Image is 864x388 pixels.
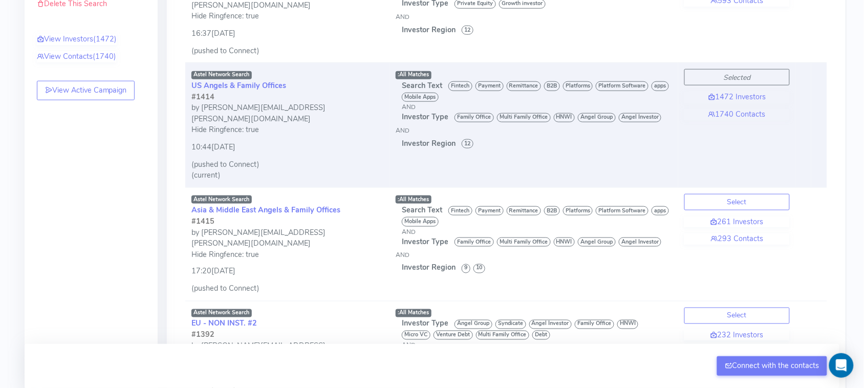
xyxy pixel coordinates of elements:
[684,109,790,120] a: 1740 Contacts
[37,34,117,45] a: View Investors(1472)
[402,112,448,122] span: Investor Type
[476,206,504,215] span: Payment
[191,216,383,227] div: #1415
[191,46,383,57] div: (pushed to Connect)
[191,102,383,124] div: by [PERSON_NAME][EMAIL_ADDRESS][PERSON_NAME][DOMAIN_NAME]
[617,320,639,329] span: HNWI
[684,194,790,210] button: Select
[191,260,383,277] div: 17:20[DATE]
[402,227,672,236] div: AND
[497,113,551,122] span: Multi Family Office
[544,81,560,91] span: B2B
[684,92,790,103] a: 1472 Investors
[402,25,456,35] span: Investor Region
[476,331,530,340] span: Multi Family Office
[398,71,429,78] span: All Matches
[191,71,252,79] span: Astel Network Search
[596,81,649,91] span: Platform Software
[717,356,827,376] button: Connect with the contacts
[93,51,116,61] span: (1740)
[554,238,575,247] span: HNWI
[448,81,472,91] span: Fintech
[191,249,383,261] div: Hide Ringfence: true
[191,136,383,153] div: 10:44[DATE]
[191,196,252,204] span: Astel Network Search
[398,309,429,317] span: All Matches
[398,309,400,317] span: :
[724,73,751,82] i: Selected
[191,159,383,170] div: (pushed to Connect)
[402,80,442,91] span: Search Text
[684,330,790,341] a: 232 Investors
[563,206,593,215] span: Platforms
[448,206,472,215] span: Fintech
[434,331,473,340] span: Venture Debt
[396,126,672,135] div: AND
[455,113,494,122] span: Family Office
[619,238,662,247] span: Angel Investor
[191,341,383,363] div: by [PERSON_NAME][EMAIL_ADDRESS][PERSON_NAME][DOMAIN_NAME]
[476,81,504,91] span: Payment
[544,206,560,215] span: B2B
[398,71,400,78] span: :
[563,81,593,91] span: Platforms
[495,320,526,329] span: Syndicate
[402,318,448,329] span: Investor Type
[507,206,542,215] span: Remittance
[507,81,542,91] span: Remittance
[191,92,383,103] div: #1414
[191,309,252,317] span: Astel Network Search
[402,138,456,148] span: Investor Region
[191,318,257,329] a: EU - NON INST. #2
[396,12,672,21] div: AND
[191,205,340,215] a: Asia & Middle East Angels & Family Offices
[473,264,485,273] span: 10
[402,263,456,273] span: Investor Region
[191,284,383,295] div: (pushed to Connect)
[402,205,442,215] span: Search Text
[596,206,649,215] span: Platform Software
[575,320,614,329] span: Family Office
[652,81,669,91] span: apps
[191,80,286,91] a: US Angels & Family Offices
[462,26,473,35] span: 12
[402,102,672,112] div: AND
[652,206,669,215] span: apps
[684,308,790,324] button: Select
[402,341,672,350] div: AND
[402,217,439,226] span: Mobile Apps
[684,69,790,85] button: Selected
[529,320,572,329] span: Angel Investor
[532,331,550,340] span: Debt
[396,250,672,260] div: AND
[402,93,439,102] span: Mobile Apps
[402,236,448,247] span: Investor Type
[578,113,616,122] span: Angel Group
[684,233,790,245] a: 293 Contacts
[398,196,400,203] span: :
[191,170,383,181] div: (current)
[191,22,383,39] div: 16:37[DATE]
[455,238,494,247] span: Family Office
[684,217,790,228] a: 261 Investors
[497,238,551,247] span: Multi Family Office
[554,113,575,122] span: HNWI
[462,139,473,148] span: 12
[191,11,383,22] div: Hide Ringfence: true
[578,238,616,247] span: Angel Group
[455,320,492,329] span: Angel Group
[402,331,430,340] span: Micro VC
[37,51,116,62] a: View Contacts(1740)
[191,227,383,249] div: by [PERSON_NAME][EMAIL_ADDRESS][PERSON_NAME][DOMAIN_NAME]
[191,330,383,341] div: #1392
[829,353,854,378] div: Open Intercom Messenger
[462,264,470,273] span: 9
[619,113,662,122] span: Angel Investor
[93,34,117,44] span: (1472)
[37,81,135,100] a: View Active Campaign
[398,196,429,203] span: All Matches
[191,124,383,136] div: Hide Ringfence: true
